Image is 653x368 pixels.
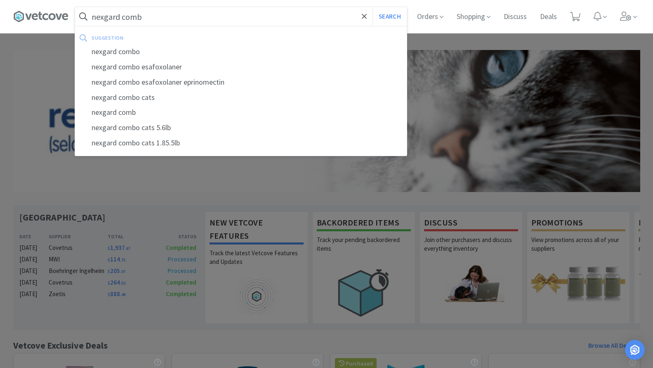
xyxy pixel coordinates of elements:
[75,7,407,26] input: Search by item, sku, manufacturer, ingredient, size...
[75,90,407,105] div: nexgard combo cats
[75,75,407,90] div: nexgard combo esafoxolaner eprinomectin
[625,340,645,360] div: Open Intercom Messenger
[372,7,407,26] button: Search
[75,135,407,151] div: nexgard combo cats 1.85.5lb
[75,120,407,135] div: nexgard combo cats 5.6lb
[75,105,407,120] div: nexgard comb
[75,59,407,75] div: nexgard combo esafoxolaner
[75,44,407,59] div: nexgard combo
[92,31,262,44] div: suggestion
[537,13,560,21] a: Deals
[500,13,530,21] a: Discuss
